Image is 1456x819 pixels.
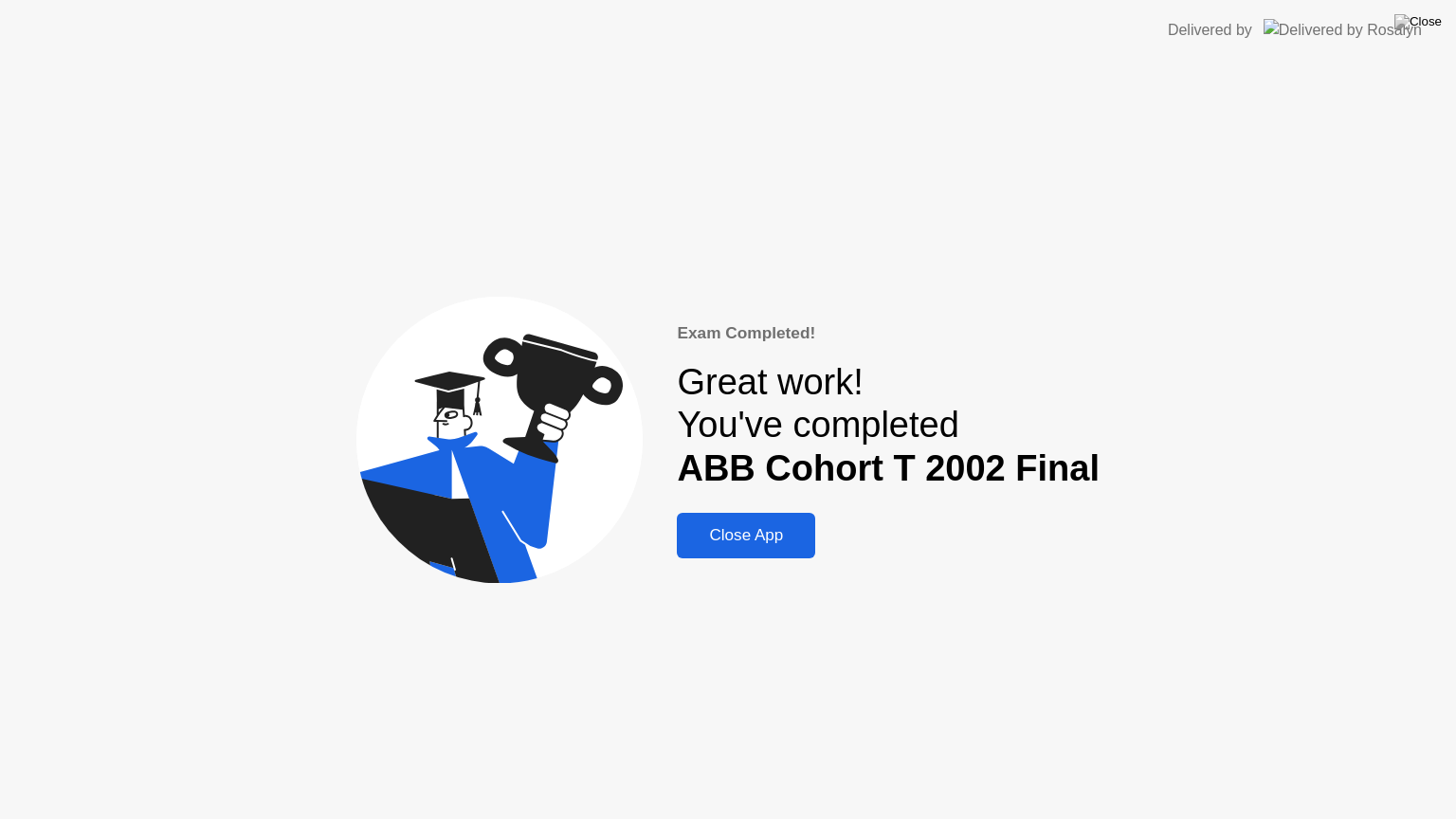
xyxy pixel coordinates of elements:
[677,361,1100,491] div: Great work! You've completed
[1394,14,1442,29] img: Close
[677,513,815,558] button: Close App
[677,321,1100,346] div: Exam Completed!
[677,448,1100,488] b: ABB Cohort T 2002 Final
[1168,19,1252,42] div: Delivered by
[682,526,810,545] div: Close App
[1264,19,1422,41] img: Delivered by Rosalyn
